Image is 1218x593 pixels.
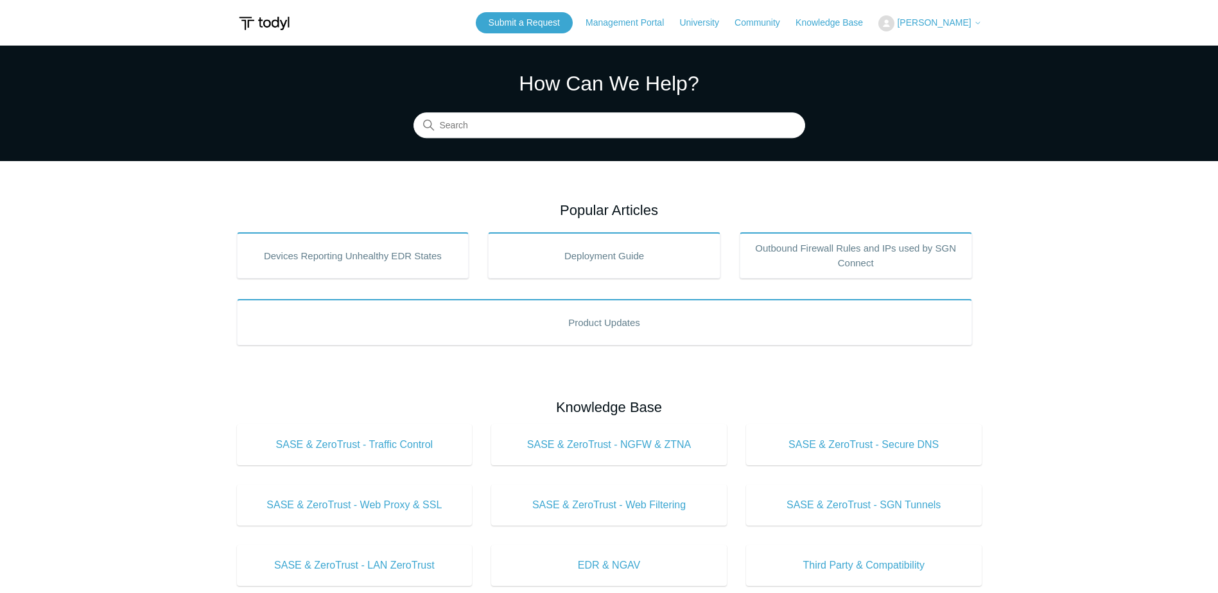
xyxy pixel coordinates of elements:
a: Submit a Request [476,12,573,33]
span: SASE & ZeroTrust - Web Filtering [510,497,708,513]
a: University [679,16,731,30]
h1: How Can We Help? [413,68,805,99]
span: SASE & ZeroTrust - LAN ZeroTrust [256,558,453,573]
a: SASE & ZeroTrust - NGFW & ZTNA [491,424,727,465]
a: Management Portal [586,16,677,30]
a: EDR & NGAV [491,545,727,586]
a: SASE & ZeroTrust - SGN Tunnels [746,485,982,526]
a: Devices Reporting Unhealthy EDR States [237,232,469,279]
a: Deployment Guide [488,232,720,279]
a: SASE & ZeroTrust - LAN ZeroTrust [237,545,473,586]
span: EDR & NGAV [510,558,708,573]
a: Product Updates [237,299,972,345]
a: SASE & ZeroTrust - Web Filtering [491,485,727,526]
button: [PERSON_NAME] [878,15,981,31]
span: SASE & ZeroTrust - Traffic Control [256,437,453,452]
a: Outbound Firewall Rules and IPs used by SGN Connect [740,232,972,279]
span: SASE & ZeroTrust - Web Proxy & SSL [256,497,453,513]
span: Third Party & Compatibility [765,558,962,573]
a: Third Party & Compatibility [746,545,982,586]
input: Search [413,113,805,139]
span: [PERSON_NAME] [897,17,971,28]
h2: Knowledge Base [237,397,982,418]
a: Knowledge Base [796,16,876,30]
h2: Popular Articles [237,200,982,221]
a: SASE & ZeroTrust - Secure DNS [746,424,982,465]
span: SASE & ZeroTrust - NGFW & ZTNA [510,437,708,452]
a: SASE & ZeroTrust - Traffic Control [237,424,473,465]
a: SASE & ZeroTrust - Web Proxy & SSL [237,485,473,526]
a: Community [735,16,793,30]
span: SASE & ZeroTrust - Secure DNS [765,437,962,452]
span: SASE & ZeroTrust - SGN Tunnels [765,497,962,513]
img: Todyl Support Center Help Center home page [237,12,291,35]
